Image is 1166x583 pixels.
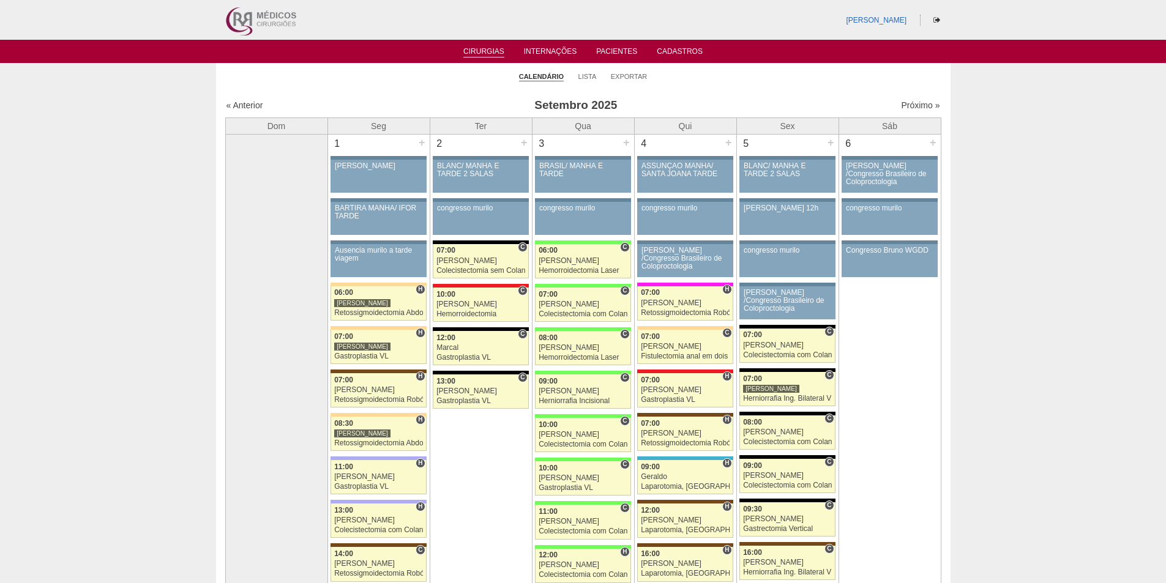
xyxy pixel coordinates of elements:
a: C 13:00 [PERSON_NAME] Gastroplastia VL [433,374,528,409]
div: Retossigmoidectomia Robótica [641,309,730,317]
div: Colecistectomia com Colangiografia VL [743,351,832,359]
div: Gastroplastia VL [641,396,730,404]
a: C 08:00 [PERSON_NAME] Colecistectomia com Colangiografia VL [739,415,835,450]
div: ASSUNÇÃO MANHÃ/ SANTA JOANA TARDE [641,162,729,178]
div: Key: Aviso [739,240,835,244]
div: [PERSON_NAME] [539,518,627,525]
div: Key: Aviso [739,283,835,286]
a: BLANC/ MANHÃ E TARDE 2 SALAS [433,160,528,193]
a: H 07:00 [PERSON_NAME] Gastroplastia VL [331,330,426,364]
span: 10:00 [539,464,558,472]
a: [PERSON_NAME] /Congresso Brasileiro de Coloproctologia [739,286,835,319]
div: [PERSON_NAME] [641,429,730,437]
span: Hospital [416,502,425,511]
span: 06:00 [334,288,353,297]
a: C 06:00 [PERSON_NAME] Hemorroidectomia Laser [535,244,630,278]
div: Gastrectomia Vertical [743,525,832,533]
span: 07:00 [539,290,558,299]
span: Hospital [722,415,731,425]
span: Consultório [518,373,527,382]
span: Hospital [722,545,731,555]
span: 08:00 [743,418,762,426]
a: BRASIL/ MANHÃ E TARDE [535,160,630,193]
span: Consultório [416,545,425,555]
div: Key: Aviso [739,156,835,160]
div: Retossigmoidectomia Abdominal VL [334,309,423,317]
div: Key: Aviso [842,198,937,202]
a: Internações [524,47,577,59]
a: C 16:00 [PERSON_NAME] Herniorrafia Ing. Bilateral VL [739,546,835,580]
span: Hospital [722,371,731,381]
div: [PERSON_NAME] [743,559,832,566]
div: Key: Bartira [331,326,426,330]
div: Key: Blanc [433,327,528,331]
div: [PERSON_NAME] [539,344,627,352]
div: Retossigmoidectomia Abdominal VL [334,439,423,447]
div: Key: Blanc [433,240,528,244]
div: Colecistectomia com Colangiografia VL [539,571,627,579]
span: 13:00 [334,506,353,514]
div: Geraldo [641,473,730,481]
a: congresso murilo [842,202,937,235]
div: [PERSON_NAME] [539,474,627,482]
span: Hospital [722,284,731,294]
span: 07:00 [641,419,660,428]
div: Key: Brasil [535,327,630,331]
span: Hospital [416,415,425,425]
div: Key: Blanc [739,368,835,372]
div: Key: Brasil [535,240,630,244]
div: Key: Bartira [331,413,426,417]
a: C 07:00 [PERSON_NAME] Colecistectomia com Colangiografia VL [535,288,630,322]
a: Congresso Bruno WGDD [842,244,937,277]
a: BLANC/ MANHÃ E TARDE 2 SALAS [739,160,835,193]
a: H 08:30 [PERSON_NAME] Retossigmoidectomia Abdominal VL [331,417,426,451]
span: 08:00 [539,333,558,342]
div: Key: Blanc [739,325,835,329]
div: Key: Aviso [637,198,733,202]
a: C 12:00 Marcal Gastroplastia VL [433,331,528,365]
a: Exportar [611,72,648,81]
div: Key: Assunção [433,284,528,288]
div: [PERSON_NAME] [539,300,627,308]
div: [PERSON_NAME] [743,384,799,393]
div: Herniorrafia Ing. Bilateral VL [743,568,832,576]
div: Colecistectomia sem Colangiografia VL [436,267,525,275]
div: Key: Aviso [433,156,528,160]
div: Key: Santa Joana [331,369,426,373]
div: Colecistectomia com Colangiografia VL [539,310,627,318]
div: Hemorroidectomia Laser [539,354,627,362]
div: [PERSON_NAME] [436,387,525,395]
span: 06:00 [539,246,558,254]
span: Consultório [518,286,527,295]
span: Consultório [824,370,834,380]
a: C 07:00 [PERSON_NAME] Colecistectomia com Colangiografia VL [739,329,835,363]
a: Próximo » [901,100,940,110]
th: Dom [225,117,327,134]
a: H 12:00 [PERSON_NAME] Laparotomia, [GEOGRAPHIC_DATA], Drenagem, Bridas [637,503,733,538]
div: Hemorroidectomia Laser [539,267,627,275]
div: [PERSON_NAME] [539,431,627,439]
a: [PERSON_NAME] [846,16,906,24]
div: [PERSON_NAME] [334,429,391,438]
div: Key: Santa Joana [331,543,426,547]
div: BLANC/ MANHÃ E TARDE 2 SALAS [437,162,525,178]
span: Consultório [620,373,629,382]
span: 12:00 [539,551,558,559]
span: 09:00 [641,462,660,471]
span: Consultório [620,459,629,469]
a: C 10:00 [PERSON_NAME] Gastroplastia VL [535,461,630,496]
div: Key: Blanc [739,455,835,459]
span: 11:00 [334,462,353,471]
span: Consultório [518,242,527,252]
div: Key: Blanc [739,412,835,415]
a: H 07:00 [PERSON_NAME] Retossigmoidectomia Robótica [331,373,426,407]
div: Gastroplastia VL [334,352,423,360]
a: congresso murilo [433,202,528,235]
a: BARTIRA MANHÃ/ IFOR TARDE [331,202,426,235]
a: C 09:30 [PERSON_NAME] Gastrectomia Vertical [739,502,835,537]
div: [PERSON_NAME] [334,386,423,394]
div: + [519,135,529,150]
a: H 07:00 [PERSON_NAME] Gastroplastia VL [637,373,733,407]
div: [PERSON_NAME] [334,342,391,351]
div: 2 [430,135,449,153]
